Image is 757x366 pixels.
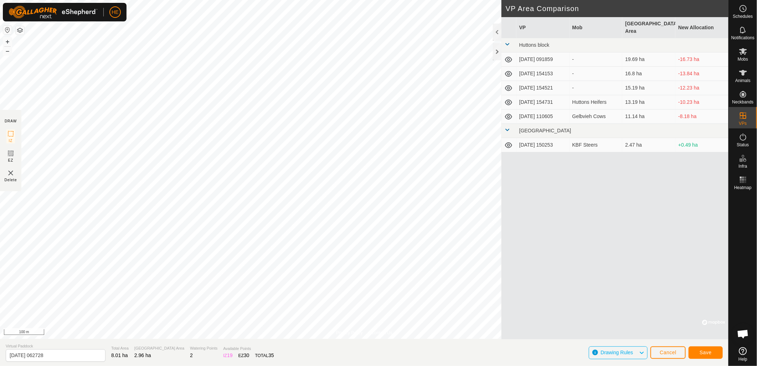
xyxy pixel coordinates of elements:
[689,346,723,359] button: Save
[516,138,570,152] td: [DATE] 150253
[516,67,570,81] td: [DATE] 154153
[3,37,12,46] button: +
[516,52,570,67] td: [DATE] 091859
[739,121,747,126] span: VPs
[516,95,570,110] td: [DATE] 154731
[268,352,274,358] span: 35
[516,17,570,38] th: VP
[572,98,620,106] div: Huttons Heifers
[223,346,274,352] span: Available Points
[734,185,752,190] span: Heatmap
[3,26,12,34] button: Reset Map
[112,9,118,16] span: HE
[732,323,754,345] div: Open chat
[622,81,675,95] td: 15.19 ha
[6,169,15,177] img: VP
[675,67,728,81] td: -13.84 ha
[733,14,753,19] span: Schedules
[601,350,633,355] span: Drawing Rules
[572,84,620,92] div: -
[660,350,676,355] span: Cancel
[572,113,620,120] div: Gelbvieh Cows
[3,47,12,55] button: –
[371,330,392,336] a: Contact Us
[134,352,151,358] span: 2.96 ha
[731,36,755,40] span: Notifications
[111,345,129,351] span: Total Area
[227,352,233,358] span: 19
[622,95,675,110] td: 13.19 ha
[336,330,363,336] a: Privacy Policy
[622,17,675,38] th: [GEOGRAPHIC_DATA] Area
[622,52,675,67] td: 19.69 ha
[238,352,249,359] div: EZ
[5,118,17,124] div: DRAW
[675,81,728,95] td: -12.23 ha
[134,345,184,351] span: [GEOGRAPHIC_DATA] Area
[190,352,193,358] span: 2
[700,350,712,355] span: Save
[16,26,24,35] button: Map Layers
[223,352,232,359] div: IZ
[506,4,728,13] h2: VP Area Comparison
[516,110,570,124] td: [DATE] 110605
[519,128,571,133] span: [GEOGRAPHIC_DATA]
[675,110,728,124] td: -8.18 ha
[732,100,753,104] span: Neckbands
[8,158,14,163] span: EZ
[675,17,728,38] th: New Allocation
[572,70,620,77] div: -
[244,352,249,358] span: 30
[570,17,623,38] th: Mob
[572,56,620,63] div: -
[9,138,13,143] span: IZ
[729,344,757,364] a: Help
[738,164,747,168] span: Infra
[622,110,675,124] td: 11.14 ha
[6,343,105,349] span: Virtual Paddock
[675,95,728,110] td: -10.23 ha
[675,52,728,67] td: -16.73 ha
[622,67,675,81] td: 16.8 ha
[516,81,570,95] td: [DATE] 154521
[738,357,747,361] span: Help
[622,138,675,152] td: 2.47 ha
[9,6,98,19] img: Gallagher Logo
[650,346,686,359] button: Cancel
[572,141,620,149] div: KBF Steers
[111,352,128,358] span: 8.01 ha
[738,57,748,61] span: Mobs
[737,143,749,147] span: Status
[5,177,17,183] span: Delete
[255,352,274,359] div: TOTAL
[675,138,728,152] td: +0.49 ha
[519,42,550,48] span: Huttons block
[190,345,217,351] span: Watering Points
[735,78,751,83] span: Animals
